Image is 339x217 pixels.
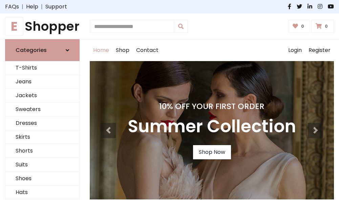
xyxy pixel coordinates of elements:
a: T-Shirts [5,61,79,75]
a: Login [285,39,305,61]
a: 0 [288,20,310,33]
a: Hats [5,186,79,199]
span: 0 [323,23,330,29]
a: Dresses [5,116,79,130]
a: Jackets [5,89,79,103]
a: Jeans [5,75,79,89]
a: Skirts [5,130,79,144]
a: Shop [112,39,133,61]
a: Help [26,3,38,11]
a: EShopper [5,19,80,34]
a: Categories [5,39,80,61]
span: 0 [299,23,306,29]
a: 0 [311,20,334,33]
a: Sweaters [5,103,79,116]
a: Home [90,39,112,61]
h4: 10% Off Your First Order [128,102,296,111]
a: Register [305,39,334,61]
a: Shorts [5,144,79,158]
a: Shop Now [193,145,231,159]
span: | [38,3,45,11]
h1: Shopper [5,19,80,34]
a: FAQs [5,3,19,11]
span: | [19,3,26,11]
a: Suits [5,158,79,172]
h3: Summer Collection [128,116,296,137]
a: Shoes [5,172,79,186]
span: E [5,17,23,35]
h6: Categories [16,47,47,53]
a: Support [45,3,67,11]
a: Contact [133,39,162,61]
